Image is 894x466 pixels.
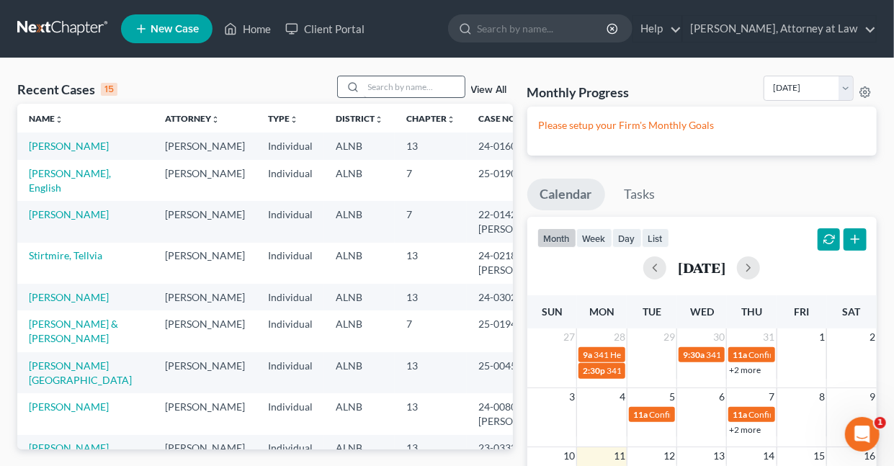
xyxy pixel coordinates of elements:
[17,81,117,98] div: Recent Cases
[812,447,826,465] span: 15
[568,388,576,405] span: 3
[467,160,585,201] td: 25-01900-DSC-7
[729,364,761,375] a: +2 more
[862,447,877,465] span: 16
[762,328,777,346] span: 31
[649,409,878,420] span: Confirmation Date for [PERSON_NAME] & [PERSON_NAME]
[29,208,109,220] a: [PERSON_NAME]
[633,16,681,42] a: Help
[467,352,585,393] td: 25-00459-DSC-13
[268,113,298,124] a: Typeunfold_more
[153,201,256,242] td: [PERSON_NAME]
[467,243,585,284] td: 24-02189-[PERSON_NAME]-13
[256,133,324,159] td: Individual
[467,201,585,242] td: 22-01428-[PERSON_NAME]-7
[55,115,63,124] i: unfold_more
[256,284,324,310] td: Individual
[153,393,256,434] td: [PERSON_NAME]
[467,310,585,351] td: 25-01940-DSC-7
[29,113,63,124] a: Nameunfold_more
[718,388,726,405] span: 6
[153,310,256,351] td: [PERSON_NAME]
[643,305,661,318] span: Tue
[618,388,627,405] span: 4
[562,328,576,346] span: 27
[151,24,199,35] span: New Case
[395,310,467,351] td: 7
[818,328,826,346] span: 1
[706,349,835,360] span: 341 Hearing for [PERSON_NAME]
[375,115,383,124] i: unfold_more
[589,305,614,318] span: Mon
[733,409,747,420] span: 11a
[583,365,605,376] span: 2:30p
[256,310,324,351] td: Individual
[324,393,395,434] td: ALNB
[395,160,467,201] td: 7
[662,328,676,346] span: 29
[256,243,324,284] td: Individual
[29,291,109,303] a: [PERSON_NAME]
[395,243,467,284] td: 13
[794,305,809,318] span: Fri
[668,388,676,405] span: 5
[324,284,395,310] td: ALNB
[364,76,465,97] input: Search by name...
[633,409,648,420] span: 11a
[324,133,395,159] td: ALNB
[324,201,395,242] td: ALNB
[712,328,726,346] span: 30
[612,447,627,465] span: 11
[29,167,111,194] a: [PERSON_NAME], English
[29,318,118,344] a: [PERSON_NAME] & [PERSON_NAME]
[29,140,109,152] a: [PERSON_NAME]
[395,352,467,393] td: 13
[733,349,747,360] span: 11a
[336,113,383,124] a: Districtunfold_more
[211,115,220,124] i: unfold_more
[539,118,865,133] p: Please setup your Firm's Monthly Goals
[153,352,256,393] td: [PERSON_NAME]
[256,160,324,201] td: Individual
[467,284,585,310] td: 24-03029-DSC-13
[256,352,324,393] td: Individual
[395,393,467,434] td: 13
[395,284,467,310] td: 13
[324,310,395,351] td: ALNB
[818,388,826,405] span: 8
[607,365,812,376] span: 341 Hearing for [PERSON_NAME] & [PERSON_NAME]
[29,249,102,261] a: Stirtmire, Tellvia
[576,228,612,248] button: week
[478,113,524,124] a: Case Nounfold_more
[256,201,324,242] td: Individual
[542,305,563,318] span: Sun
[101,83,117,96] div: 15
[467,133,585,159] td: 24-01602-DSC-13
[324,352,395,393] td: ALNB
[290,115,298,124] i: unfold_more
[562,447,576,465] span: 10
[153,160,256,201] td: [PERSON_NAME]
[395,133,467,159] td: 13
[324,160,395,201] td: ALNB
[594,349,754,360] span: 341 Hearing for [PERSON_NAME], English
[843,305,861,318] span: Sat
[324,243,395,284] td: ALNB
[527,179,605,210] a: Calendar
[477,15,609,42] input: Search by name...
[29,442,109,454] a: [PERSON_NAME]
[527,84,630,101] h3: Monthly Progress
[662,447,676,465] span: 12
[395,201,467,242] td: 7
[875,417,886,429] span: 1
[683,349,705,360] span: 9:30a
[762,447,777,465] span: 14
[165,113,220,124] a: Attorneyunfold_more
[467,393,585,434] td: 24-00807-[PERSON_NAME]-13
[768,388,777,405] span: 7
[612,179,669,210] a: Tasks
[612,328,627,346] span: 28
[278,16,372,42] a: Client Portal
[712,447,726,465] span: 13
[537,228,576,248] button: month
